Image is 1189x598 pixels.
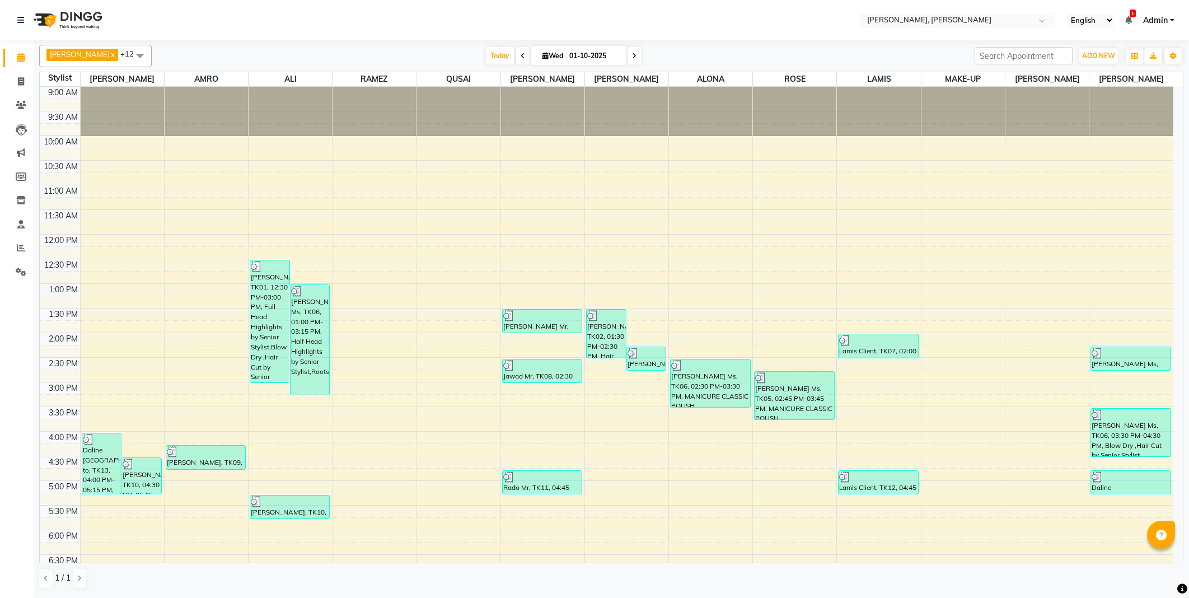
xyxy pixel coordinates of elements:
div: 12:30 PM [42,259,80,271]
span: LAMIS [837,72,920,86]
div: 1:00 PM [46,284,80,296]
input: Search Appointment [975,47,1073,64]
div: 2:30 PM [46,358,80,370]
div: 5:00 PM [46,481,80,493]
span: ADD NEW [1082,52,1115,60]
div: 9:30 AM [46,111,80,123]
div: 9:00 AM [46,87,80,99]
span: QUSAI [416,72,500,86]
div: 2:00 PM [46,333,80,345]
div: 11:00 AM [41,185,80,197]
div: 11:30 AM [41,210,80,222]
input: 2025-10-01 [566,48,622,64]
div: 5:30 PM [46,506,80,517]
div: 6:30 PM [46,555,80,567]
span: AMRO [165,72,248,86]
div: Lamis Client, TK07, 02:00 PM-02:30 PM, Perm Curl [839,334,918,358]
a: 1 [1125,15,1132,25]
div: [PERSON_NAME], TK09, 04:15 PM-04:45 PM, Blow Dry [166,446,246,469]
span: RAMEZ [333,72,416,86]
div: 10:00 AM [41,136,80,148]
div: 6:00 PM [46,530,80,542]
div: [PERSON_NAME], TK01, 12:30 PM-03:00 PM, Full Head Highlights by Senior Stylist,Blow Dry ,Hair Cut... [250,260,289,382]
span: 1 / 1 [55,572,71,584]
div: [PERSON_NAME] Ms, TK05, 02:45 PM-03:45 PM, MANICURE CLASSIC POLISH [755,372,834,419]
a: x [110,50,115,59]
div: [PERSON_NAME] client, TK04, 02:15 PM-02:45 PM, Hair cut [627,347,666,370]
span: ROSE [753,72,836,86]
div: Daline [GEOGRAPHIC_DATA] to, TK13, 04:00 PM-05:15 PM, Roots,Hair Trim by [PERSON_NAME] [82,433,121,494]
span: [PERSON_NAME] [1089,72,1173,86]
span: 1 [1130,10,1136,17]
iframe: chat widget [1142,553,1178,587]
div: 4:00 PM [46,432,80,443]
div: 1:30 PM [46,309,80,320]
span: Admin [1143,15,1168,26]
span: [PERSON_NAME] [501,72,584,86]
div: 12:00 PM [42,235,80,246]
div: [PERSON_NAME] Ms, TK05, 02:15 PM-02:45 PM, Blow Dry [1091,347,1171,370]
span: [PERSON_NAME] [50,50,110,59]
div: Stylist [40,72,80,84]
div: Lamis Client, TK12, 04:45 PM-05:15 PM, Perm Curl [839,471,918,494]
div: 4:30 PM [46,456,80,468]
span: MAKE-UP [921,72,1005,86]
span: ALI [249,72,332,86]
div: Daline [GEOGRAPHIC_DATA] to, TK13, 04:45 PM-05:15 PM, Blow Dry [1091,471,1171,494]
span: Wed [540,52,566,60]
div: [PERSON_NAME], TK10, 05:15 PM-05:45 PM, Blow Dry [250,496,330,518]
span: [PERSON_NAME] [81,72,164,86]
div: [PERSON_NAME], TK02, 01:30 PM-02:30 PM, Hair cut,[PERSON_NAME] [587,310,626,358]
button: ADD NEW [1079,48,1118,64]
span: [PERSON_NAME] [1005,72,1089,86]
div: 3:30 PM [46,407,80,419]
div: [PERSON_NAME] Mr, TK03, 01:30 PM-02:00 PM, Hair cut [503,310,582,333]
span: Today [486,47,514,64]
div: 3:00 PM [46,382,80,394]
div: Rado Mr, TK11, 04:45 PM-05:15 PM, Hair cut [503,471,582,494]
img: logo [29,4,105,36]
div: [PERSON_NAME], TK10, 04:30 PM-05:15 PM, Roots [122,458,161,494]
div: [PERSON_NAME] Ms, TK06, 03:30 PM-04:30 PM, Blow Dry ,Hair Cut by Senior Stylist [1091,409,1171,456]
span: +12 [120,49,142,58]
div: [PERSON_NAME] Ms, TK06, 01:00 PM-03:15 PM, Half Head Highlights by Senior Stylist,Roots [291,285,330,395]
div: Jawad Mr, TK08, 02:30 PM-03:00 PM, Hair cut [503,359,582,382]
div: [PERSON_NAME] Ms, TK06, 02:30 PM-03:30 PM, MANICURE CLASSIC POLISH [671,359,750,407]
span: ALONA [669,72,752,86]
div: 10:30 AM [41,161,80,172]
span: [PERSON_NAME] [585,72,668,86]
